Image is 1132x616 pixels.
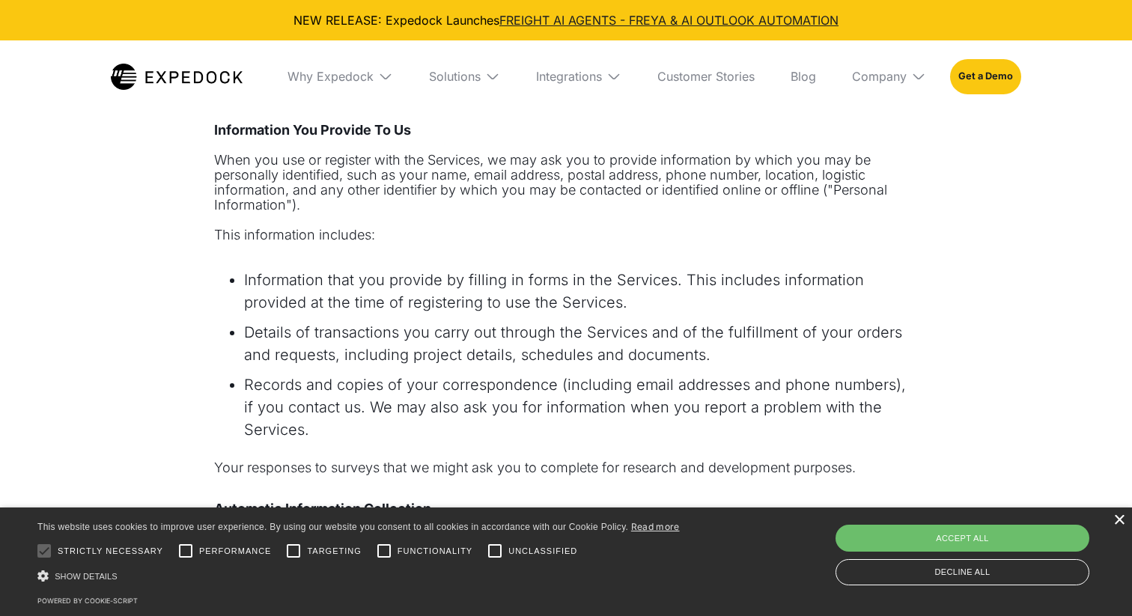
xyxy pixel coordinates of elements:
div: Why Expedock [276,40,405,112]
a: Blog [779,40,828,112]
span: Performance [199,545,272,558]
a: FREIGHT AI AGENTS - FREYA & AI OUTLOOK AUTOMATION [499,13,839,28]
div: Company [852,69,907,84]
div: Why Expedock [287,69,374,84]
span: Targeting [307,545,361,558]
a: Powered by cookie-script [37,597,138,605]
a: Read more [631,521,680,532]
div: Show details [37,568,680,584]
div: Solutions [429,69,481,84]
div: NEW RELEASE: Expedock Launches [12,12,1120,28]
div: Integrations [536,69,602,84]
iframe: Chat Widget [1057,544,1132,616]
span: This website uses cookies to improve user experience. By using our website you consent to all coo... [37,522,628,532]
div: When you download, access or use the Services, it may use technology to automatically collect: [214,501,918,546]
li: Records and copies of your correspondence (including email addresses and phone numbers), if you c... [244,373,918,441]
strong: Automatic Information Collection ‍ [214,501,431,516]
div: When you use or register with the Services, we may ask you to provide information by which you ma... [214,123,918,243]
div: Solutions [417,40,512,112]
div: Accept all [836,525,1089,552]
div: Integrations [524,40,633,112]
div: Decline all [836,559,1089,585]
li: Information that you provide by filling in forms in the Services. This includes information provi... [244,269,918,314]
span: Show details [55,572,118,581]
div: Your responses to surveys that we might ask you to complete for research and development purposes. [214,460,918,475]
span: Strictly necessary [58,545,163,558]
span: Unclassified [508,545,577,558]
strong: Information You Provide To Us [214,122,411,138]
a: Get a Demo [950,59,1021,94]
div: Close [1113,515,1125,526]
li: Details of transactions you carry out through the Services and of the fulfillment of your orders ... [244,321,918,366]
div: Company [840,40,938,112]
a: Customer Stories [645,40,767,112]
span: Functionality [398,545,472,558]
